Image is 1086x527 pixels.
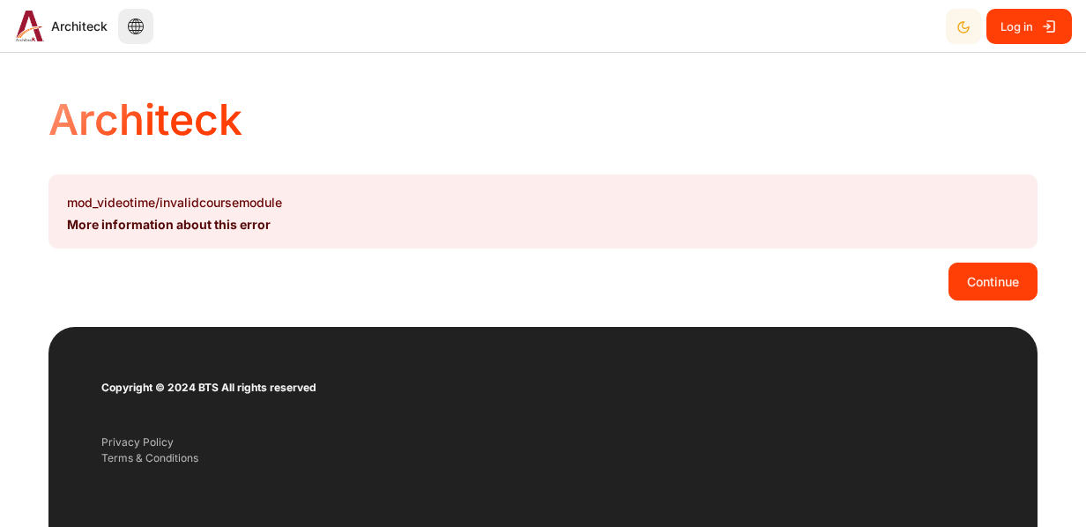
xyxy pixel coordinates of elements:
[101,435,174,449] a: Privacy Policy
[948,263,1038,300] button: Continue
[51,17,108,35] span: Architeck
[16,11,44,41] img: Architeck
[948,8,979,44] div: Dark Mode
[986,9,1072,44] a: Log in
[101,451,198,464] a: Terms & Conditions
[67,193,1019,212] p: mod_videotime/invalidcoursemodule
[118,9,153,44] button: Languages
[101,381,316,394] strong: Copyright © 2024 BTS All rights reserved
[9,11,108,41] a: Architeck Architeck
[67,217,271,232] a: More information about this error
[1000,11,1033,42] span: Log in
[946,9,981,44] button: Light Mode Dark Mode
[48,93,242,147] h1: Architeck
